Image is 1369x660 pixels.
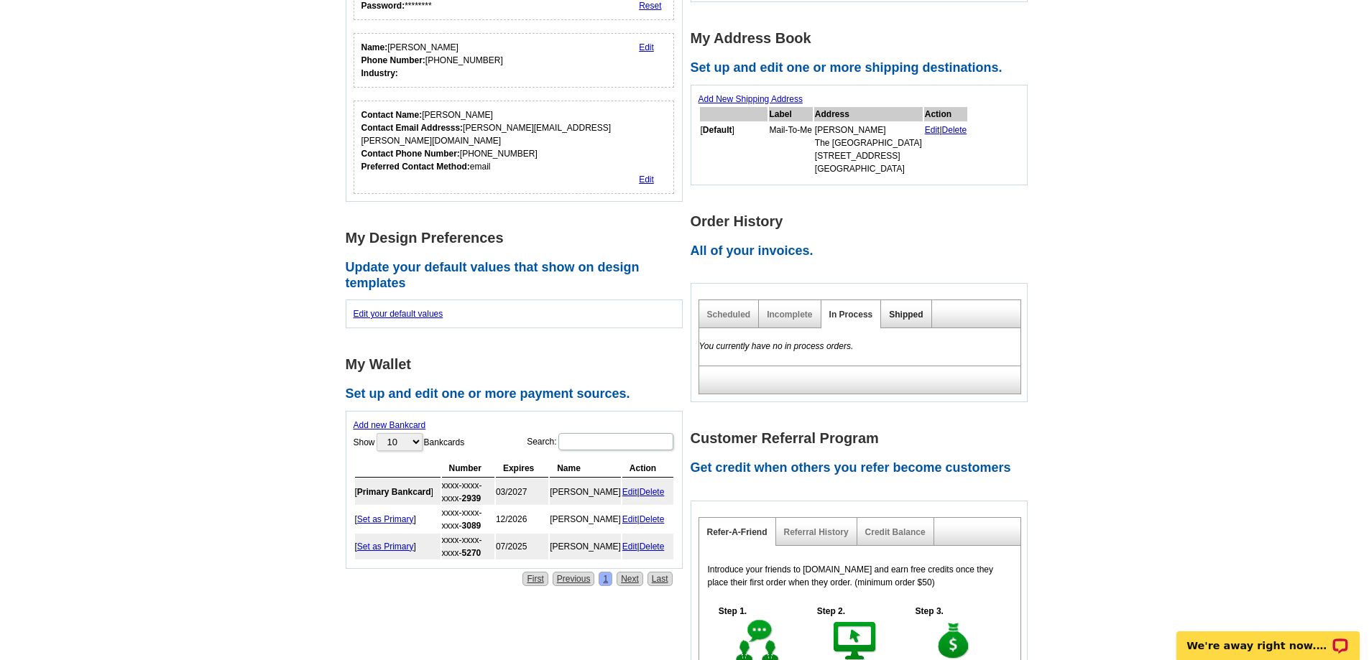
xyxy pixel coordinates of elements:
[784,527,849,537] a: Referral History
[361,162,470,172] strong: Preferred Contact Method:
[865,527,926,537] a: Credit Balance
[346,260,691,291] h2: Update your default values that show on design templates
[767,310,812,320] a: Incomplete
[769,107,813,121] th: Label
[361,41,503,80] div: [PERSON_NAME] [PHONE_NUMBER]
[522,572,548,586] a: First
[377,433,423,451] select: ShowBankcards
[622,506,673,532] td: |
[357,514,414,524] a: Set as Primary
[707,310,751,320] a: Scheduled
[622,460,673,478] th: Action
[622,487,637,497] a: Edit
[357,542,414,552] a: Set as Primary
[707,527,768,537] a: Refer-A-Friend
[558,433,673,450] input: Search:
[640,542,665,552] a: Delete
[908,605,951,618] h5: Step 3.
[346,357,691,372] h1: My Wallet
[527,432,674,452] label: Search:
[550,534,621,559] td: [PERSON_NAME]
[711,605,755,618] h5: Step 1.
[550,460,621,478] th: Name
[769,123,813,176] td: Mail-To-Me
[942,125,967,135] a: Delete
[357,487,431,497] b: Primary Bankcard
[462,493,481,503] strong: 2939
[889,310,923,320] a: Shipped
[496,534,548,559] td: 07/2025
[496,460,548,478] th: Expires
[361,42,388,52] strong: Name:
[691,431,1036,446] h1: Customer Referral Program
[829,310,873,320] a: In Process
[354,309,443,319] a: Edit your default values
[622,542,637,552] a: Edit
[442,479,494,505] td: xxxx-xxxx-xxxx-
[442,534,494,559] td: xxxx-xxxx-xxxx-
[462,548,481,558] strong: 5270
[814,123,923,176] td: [PERSON_NAME] The [GEOGRAPHIC_DATA] [STREET_ADDRESS] [GEOGRAPHIC_DATA]
[354,432,465,452] label: Show Bankcards
[703,125,732,135] b: Default
[361,68,398,78] strong: Industry:
[355,506,441,532] td: [ ]
[639,1,661,11] a: Reset
[691,31,1036,46] h1: My Address Book
[640,514,665,524] a: Delete
[361,55,425,65] strong: Phone Number:
[442,506,494,532] td: xxxx-xxxx-xxxx-
[925,125,940,135] a: Edit
[647,572,673,586] a: Last
[809,605,852,618] h5: Step 2.
[442,460,494,478] th: Number
[622,479,673,505] td: |
[814,107,923,121] th: Address
[1167,615,1369,660] iframe: LiveChat chat widget
[361,108,667,173] div: [PERSON_NAME] [PERSON_NAME][EMAIL_ADDRESS][PERSON_NAME][DOMAIN_NAME] [PHONE_NUMBER] email
[496,479,548,505] td: 03/2027
[496,506,548,532] td: 12/2026
[346,386,691,402] h2: Set up and edit one or more payment sources.
[639,175,654,185] a: Edit
[355,534,441,559] td: [ ]
[361,123,464,133] strong: Contact Email Addresss:
[691,243,1036,259] h2: All of your invoices.
[700,123,768,176] td: [ ]
[354,33,675,88] div: Your personal details.
[553,572,595,586] a: Previous
[617,572,643,586] a: Next
[708,563,1012,589] p: Introduce your friends to [DOMAIN_NAME] and earn free credits once they place their first order w...
[550,506,621,532] td: [PERSON_NAME]
[691,214,1036,229] h1: Order History
[691,460,1036,476] h2: Get credit when others you refer become customers
[622,534,673,559] td: |
[361,149,460,159] strong: Contact Phone Number:
[550,479,621,505] td: [PERSON_NAME]
[361,110,423,120] strong: Contact Name:
[924,107,968,121] th: Action
[639,42,654,52] a: Edit
[354,420,426,430] a: Add new Bankcard
[622,514,637,524] a: Edit
[346,231,691,246] h1: My Design Preferences
[462,521,481,531] strong: 3089
[599,572,612,586] a: 1
[699,94,803,104] a: Add New Shipping Address
[691,60,1036,76] h2: Set up and edit one or more shipping destinations.
[699,341,854,351] em: You currently have no in process orders.
[354,101,675,194] div: Who should we contact regarding order issues?
[924,123,968,176] td: |
[361,1,405,11] strong: Password:
[355,479,441,505] td: [ ]
[640,487,665,497] a: Delete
